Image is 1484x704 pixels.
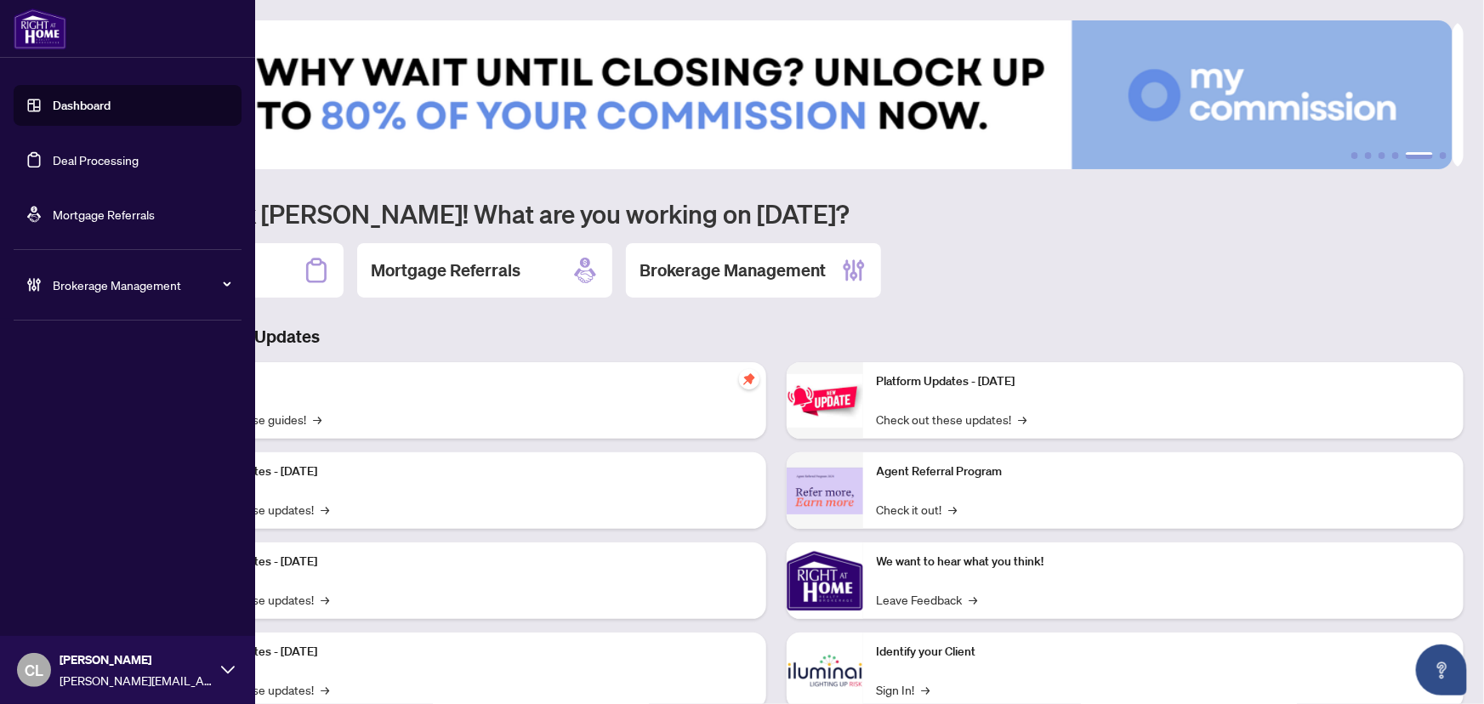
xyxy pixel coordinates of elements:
span: → [321,500,329,519]
a: Check out these updates!→ [877,410,1027,429]
img: Platform Updates - June 23, 2025 [787,374,863,428]
a: Check it out!→ [877,500,958,519]
span: Brokerage Management [53,275,230,294]
img: Slide 4 [88,20,1453,169]
span: → [922,680,930,699]
button: Open asap [1416,644,1467,695]
span: pushpin [739,369,759,389]
button: 6 [1440,152,1447,159]
h1: Welcome back [PERSON_NAME]! What are you working on [DATE]? [88,197,1464,230]
button: 4 [1392,152,1399,159]
p: Platform Updates - [DATE] [179,643,753,661]
span: → [969,590,978,609]
a: Deal Processing [53,152,139,167]
img: We want to hear what you think! [787,542,863,619]
p: Platform Updates - [DATE] [877,372,1451,391]
span: → [1019,410,1027,429]
p: Platform Updates - [DATE] [179,553,753,571]
span: → [321,680,329,699]
p: Identify your Client [877,643,1451,661]
a: Mortgage Referrals [53,207,155,222]
span: → [321,590,329,609]
img: logo [14,9,66,49]
h3: Brokerage & Industry Updates [88,325,1464,349]
p: Platform Updates - [DATE] [179,463,753,481]
span: [PERSON_NAME] [60,650,213,669]
button: 1 [1351,152,1358,159]
p: Self-Help [179,372,753,391]
a: Sign In!→ [877,680,930,699]
img: Agent Referral Program [787,468,863,514]
span: → [949,500,958,519]
a: Leave Feedback→ [877,590,978,609]
span: [PERSON_NAME][EMAIL_ADDRESS][DOMAIN_NAME] [60,671,213,690]
p: Agent Referral Program [877,463,1451,481]
a: Dashboard [53,98,111,113]
h2: Mortgage Referrals [371,258,520,282]
p: We want to hear what you think! [877,553,1451,571]
button: 3 [1379,152,1385,159]
span: → [313,410,321,429]
button: 5 [1406,152,1433,159]
button: 2 [1365,152,1372,159]
h2: Brokerage Management [640,258,826,282]
span: CL [25,658,43,682]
